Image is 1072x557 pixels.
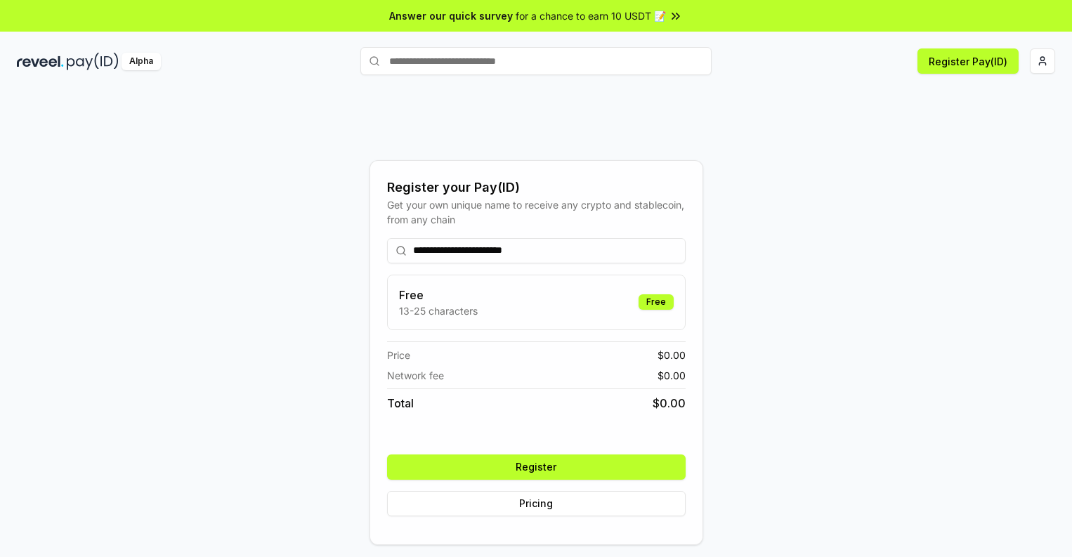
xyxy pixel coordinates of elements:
[387,454,686,480] button: Register
[516,8,666,23] span: for a chance to earn 10 USDT 📝
[639,294,674,310] div: Free
[658,348,686,362] span: $ 0.00
[122,53,161,70] div: Alpha
[387,368,444,383] span: Network fee
[658,368,686,383] span: $ 0.00
[387,395,414,412] span: Total
[399,303,478,318] p: 13-25 characters
[67,53,119,70] img: pay_id
[387,178,686,197] div: Register your Pay(ID)
[917,48,1019,74] button: Register Pay(ID)
[387,197,686,227] div: Get your own unique name to receive any crypto and stablecoin, from any chain
[387,491,686,516] button: Pricing
[387,348,410,362] span: Price
[653,395,686,412] span: $ 0.00
[389,8,513,23] span: Answer our quick survey
[399,287,478,303] h3: Free
[17,53,64,70] img: reveel_dark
